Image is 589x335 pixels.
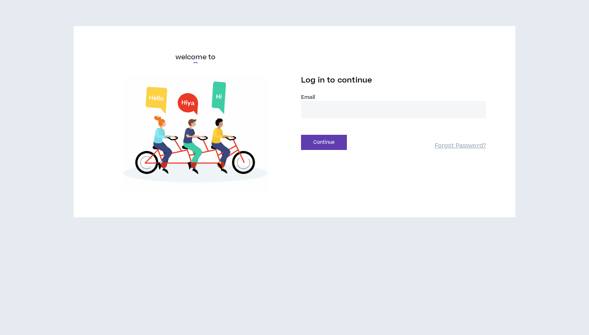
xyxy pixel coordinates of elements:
img: Welcome to Wripple [103,76,288,191]
h6: welcome to [175,52,216,62]
button: Continue [301,135,347,150]
label: Email [301,94,486,101]
span: Log in to continue [301,75,372,85]
a: Forgot Password? [435,142,486,150]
